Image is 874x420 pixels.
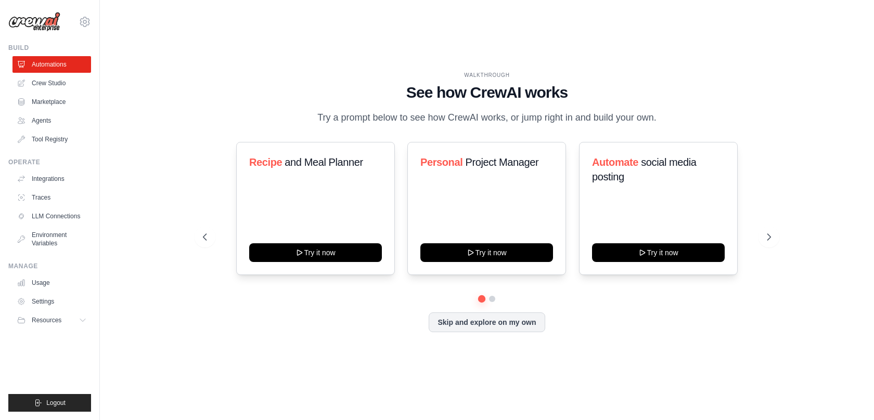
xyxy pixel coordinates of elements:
a: Automations [12,56,91,73]
a: Traces [12,189,91,206]
button: Try it now [420,243,553,262]
a: Tool Registry [12,131,91,148]
img: Logo [8,12,60,32]
span: and Meal Planner [285,156,363,168]
div: WALKTHROUGH [203,71,770,79]
a: Crew Studio [12,75,91,91]
a: Integrations [12,170,91,187]
button: Skip and explore on my own [429,312,545,332]
div: Manage [8,262,91,270]
div: Operate [8,158,91,166]
button: Try it now [592,243,725,262]
button: Logout [8,394,91,412]
a: Agents [12,112,91,129]
span: Logout [46,399,66,407]
a: Usage [12,274,91,291]
a: LLM Connections [12,208,91,225]
span: Resources [32,316,61,324]
h1: See how CrewAI works [203,83,770,102]
button: Try it now [249,243,382,262]
a: Marketplace [12,94,91,110]
span: Personal [420,156,462,168]
span: Project Manager [466,156,539,168]
a: Settings [12,293,91,310]
div: Build [8,44,91,52]
span: Recipe [249,156,282,168]
p: Try a prompt below to see how CrewAI works, or jump right in and build your own. [312,110,662,125]
a: Environment Variables [12,227,91,252]
span: social media posting [592,156,697,182]
iframe: Chat Widget [822,370,874,420]
button: Resources [12,312,91,329]
span: Automate [592,156,638,168]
